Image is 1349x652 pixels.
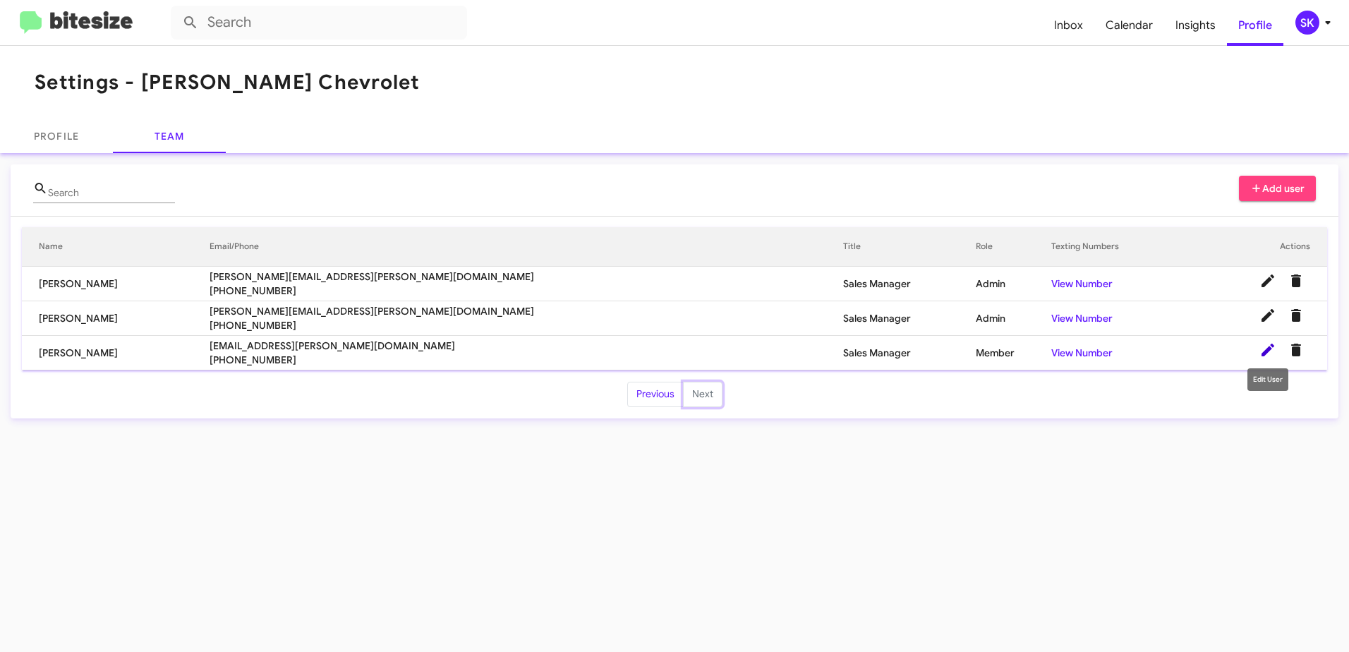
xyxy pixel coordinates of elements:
[1239,176,1317,201] button: Add user
[210,304,844,318] span: [PERSON_NAME][EMAIL_ADDRESS][PERSON_NAME][DOMAIN_NAME]
[1051,227,1184,267] th: Texting Numbers
[35,71,421,94] h1: Settings - [PERSON_NAME] Chevrolet
[627,382,684,407] button: Previous
[1227,5,1283,46] a: Profile
[1250,176,1305,201] span: Add user
[1051,277,1113,290] a: View Number
[843,267,976,301] td: Sales Manager
[843,301,976,336] td: Sales Manager
[843,336,976,370] td: Sales Manager
[210,227,844,267] th: Email/Phone
[210,353,844,367] span: [PHONE_NUMBER]
[22,336,210,370] td: [PERSON_NAME]
[1283,11,1333,35] button: SK
[1094,5,1164,46] a: Calendar
[22,227,210,267] th: Name
[976,336,1051,370] td: Member
[1282,267,1310,295] button: Delete User
[1051,346,1113,359] a: View Number
[210,270,844,284] span: [PERSON_NAME][EMAIL_ADDRESS][PERSON_NAME][DOMAIN_NAME]
[1295,11,1319,35] div: SK
[1282,301,1310,330] button: Delete User
[1282,336,1310,364] button: Delete User
[1184,227,1327,267] th: Actions
[843,227,976,267] th: Title
[22,267,210,301] td: [PERSON_NAME]
[976,227,1051,267] th: Role
[210,284,844,298] span: [PHONE_NUMBER]
[1247,368,1288,391] div: Edit User
[1043,5,1094,46] a: Inbox
[171,6,467,40] input: Search
[210,339,844,353] span: [EMAIL_ADDRESS][PERSON_NAME][DOMAIN_NAME]
[48,188,175,199] input: Name or Email
[113,119,226,153] a: Team
[22,301,210,336] td: [PERSON_NAME]
[210,318,844,332] span: [PHONE_NUMBER]
[976,267,1051,301] td: Admin
[1164,5,1227,46] a: Insights
[976,301,1051,336] td: Admin
[1051,312,1113,325] a: View Number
